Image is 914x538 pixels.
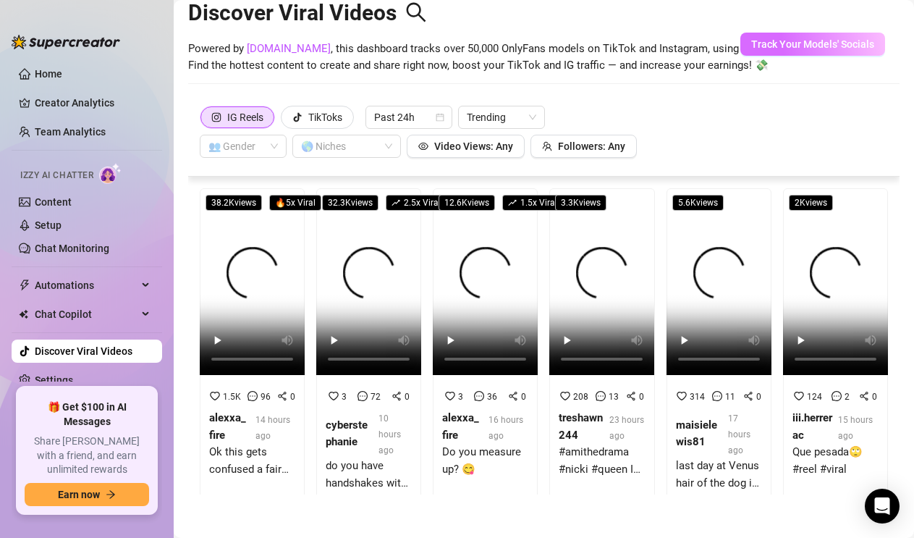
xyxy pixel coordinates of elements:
[756,392,761,402] span: 0
[792,411,832,442] strong: iii.herrerac
[639,392,644,402] span: 0
[35,219,62,231] a: Setup
[442,411,479,442] strong: alexxa_fire
[832,391,842,401] span: message
[558,140,625,152] span: Followers: Any
[35,68,62,80] a: Home
[555,195,606,211] span: 3.3K views
[188,41,839,75] span: Powered by , this dashboard tracks over 50,000 OnlyFans models on TikTok and Instagram, using AI ...
[25,434,149,477] span: Share [PERSON_NAME] with a friend, and earn unlimited rewards
[209,444,295,478] div: Ok this gets confused a fair bit so the game is to come up with a 4 syllable RHYME related to wha...
[418,141,428,151] span: eye
[573,392,588,402] span: 208
[838,415,873,441] span: 15 hours ago
[371,392,381,402] span: 72
[542,141,552,151] span: team
[35,374,73,386] a: Settings
[560,391,570,401] span: heart
[712,391,722,401] span: message
[609,392,619,402] span: 13
[247,42,331,55] a: [DOMAIN_NAME]
[609,415,644,441] span: 23 hours ago
[329,391,339,401] span: heart
[488,415,523,441] span: 16 hours ago
[530,135,637,158] button: Followers: Any
[35,274,137,297] span: Automations
[474,391,484,401] span: message
[206,195,262,211] span: 38.2K views
[859,391,869,401] span: share-alt
[740,33,885,56] button: Track Your Models' Socials
[227,106,263,128] div: IG Reels
[559,411,603,442] strong: treshawn244
[58,489,100,500] span: Earn now
[794,391,804,401] span: heart
[20,169,93,182] span: Izzy AI Chatter
[35,303,137,326] span: Chat Copilot
[19,279,30,291] span: thunderbolt
[12,35,120,49] img: logo-BBDzfeDw.svg
[433,188,538,512] a: 12.6Kviewsrise1.5x Viral3360alexxa_fire16 hours agoDo you measure up? 😋
[326,458,412,492] div: do you have handshakes with friends? @s2ofestival @thefestivalbabes @1pulseevents @s2oamerica
[322,195,378,211] span: 32.3K views
[442,444,528,478] div: Do you measure up? 😋
[292,112,302,122] span: tik-tok
[210,391,220,401] span: heart
[211,112,221,122] span: instagram
[508,391,518,401] span: share-alt
[255,415,290,441] span: 14 hours ago
[783,188,888,512] a: 2Kviews12420iii.herrerac15 hours agoQue pesada🙄 #reel #viral
[407,135,525,158] button: Video Views: Any
[392,198,400,207] span: rise
[549,188,654,512] a: 3.3Kviews208130treshawn24423 hours ago#amithedrama #nicki #queen I just want everyone to be educa...
[223,392,241,402] span: 1.5K
[374,106,444,128] span: Past 24h
[386,195,447,211] span: 2.5 x Viral
[378,413,401,455] span: 10 hours ago
[209,411,246,442] strong: alexxa_fire
[872,392,877,402] span: 0
[436,113,444,122] span: calendar
[743,391,753,401] span: share-alt
[405,392,410,402] span: 0
[690,392,705,402] span: 314
[677,391,687,401] span: heart
[467,106,536,128] span: Trending
[508,198,517,207] span: rise
[342,392,347,402] span: 3
[106,489,116,500] span: arrow-right
[290,392,295,402] span: 0
[308,106,342,128] div: TikToks
[357,391,368,401] span: message
[326,419,368,449] strong: cyberstephanie
[19,309,28,319] img: Chat Copilot
[626,391,636,401] span: share-alt
[676,419,717,449] strong: maisielewis81
[865,489,900,524] div: Open Intercom Messenger
[405,1,427,23] span: search
[487,392,497,402] span: 36
[25,400,149,429] span: 🎁 Get $100 in AI Messages
[751,38,874,50] span: Track Your Models' Socials
[676,458,762,492] div: last day at Venus hair of the dog is needed @@onlybellab3
[269,195,321,211] span: 🔥 5 x Viral
[434,140,513,152] span: Video Views: Any
[261,392,271,402] span: 96
[725,392,735,402] span: 11
[521,392,526,402] span: 0
[845,392,850,402] span: 2
[458,392,463,402] span: 3
[35,196,72,208] a: Content
[25,483,149,506] button: Earn nowarrow-right
[792,444,879,478] div: Que pesada🙄 #reel #viral
[502,195,563,211] span: 1.5 x Viral
[807,392,822,402] span: 124
[200,188,305,512] a: 38.2Kviews🔥5x Viral1.5K960alexxa_fire14 hours agoOk this gets confused a fair bit so the game is ...
[35,345,132,357] a: Discover Viral Videos
[559,444,645,478] div: #amithedrama #nicki #queen I just want everyone to be educated fr fr
[277,391,287,401] span: share-alt
[439,195,495,211] span: 12.6K views
[392,391,402,401] span: share-alt
[99,163,122,184] img: AI Chatter
[672,195,724,211] span: 5.6K views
